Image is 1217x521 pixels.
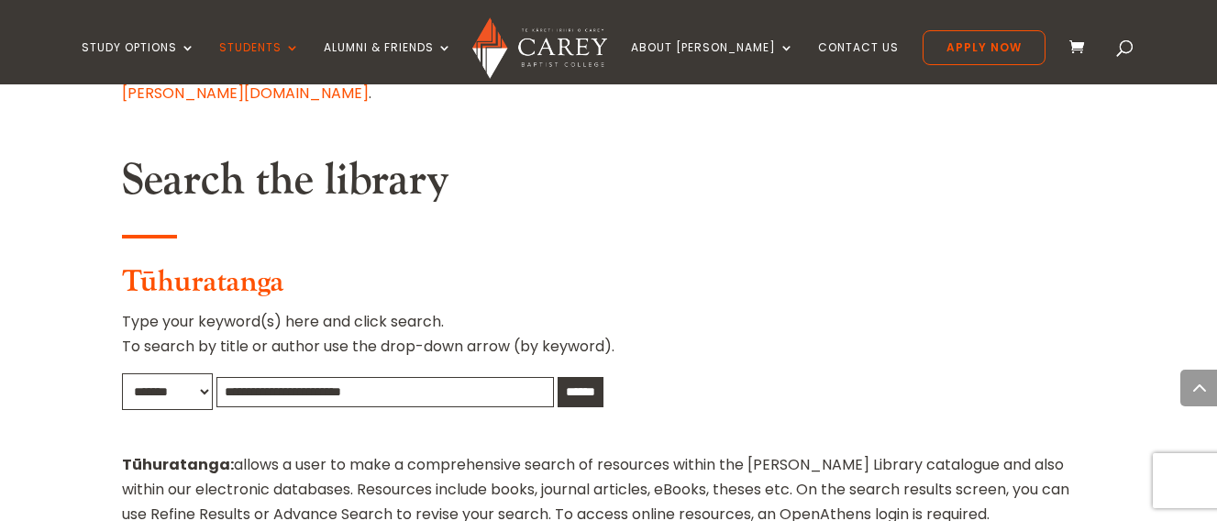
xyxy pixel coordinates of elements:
[122,454,234,475] strong: Tūhuratanga:
[82,41,195,84] a: Study Options
[122,154,1096,216] h2: Search the library
[122,58,1058,104] a: [EMAIL_ADDRESS][PERSON_NAME][DOMAIN_NAME]
[818,41,899,84] a: Contact Us
[219,41,300,84] a: Students
[324,41,452,84] a: Alumni & Friends
[472,17,607,79] img: Carey Baptist College
[122,309,1096,373] p: Type your keyword(s) here and click search. To search by title or author use the drop-down arrow ...
[122,265,1096,309] h3: Tūhuratanga
[923,30,1046,65] a: Apply Now
[631,41,794,84] a: About [PERSON_NAME]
